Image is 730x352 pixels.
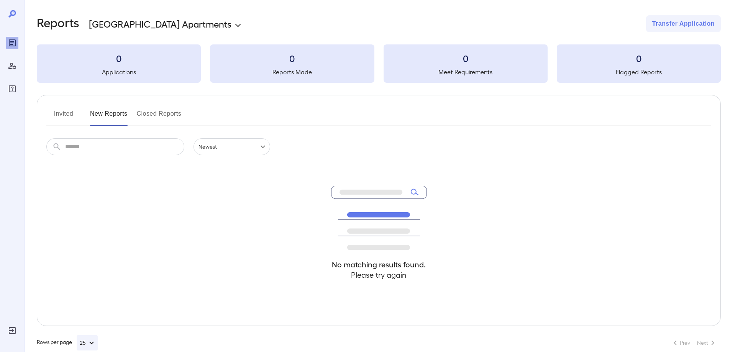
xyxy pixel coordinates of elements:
[210,52,374,64] h3: 0
[557,67,721,77] h5: Flagged Reports
[6,37,18,49] div: Reports
[194,138,270,155] div: Newest
[331,259,427,270] h4: No matching results found.
[667,337,721,349] nav: pagination navigation
[384,52,548,64] h3: 0
[37,44,721,83] summary: 0Applications0Reports Made0Meet Requirements0Flagged Reports
[646,15,721,32] button: Transfer Application
[331,270,427,280] h4: Please try again
[37,15,79,32] h2: Reports
[137,108,182,126] button: Closed Reports
[89,18,231,30] p: [GEOGRAPHIC_DATA] Apartments
[37,67,201,77] h5: Applications
[6,60,18,72] div: Manage Users
[6,83,18,95] div: FAQ
[77,335,98,350] button: 25
[384,67,548,77] h5: Meet Requirements
[210,67,374,77] h5: Reports Made
[6,324,18,337] div: Log Out
[90,108,128,126] button: New Reports
[46,108,81,126] button: Invited
[37,335,98,350] div: Rows per page
[37,52,201,64] h3: 0
[557,52,721,64] h3: 0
